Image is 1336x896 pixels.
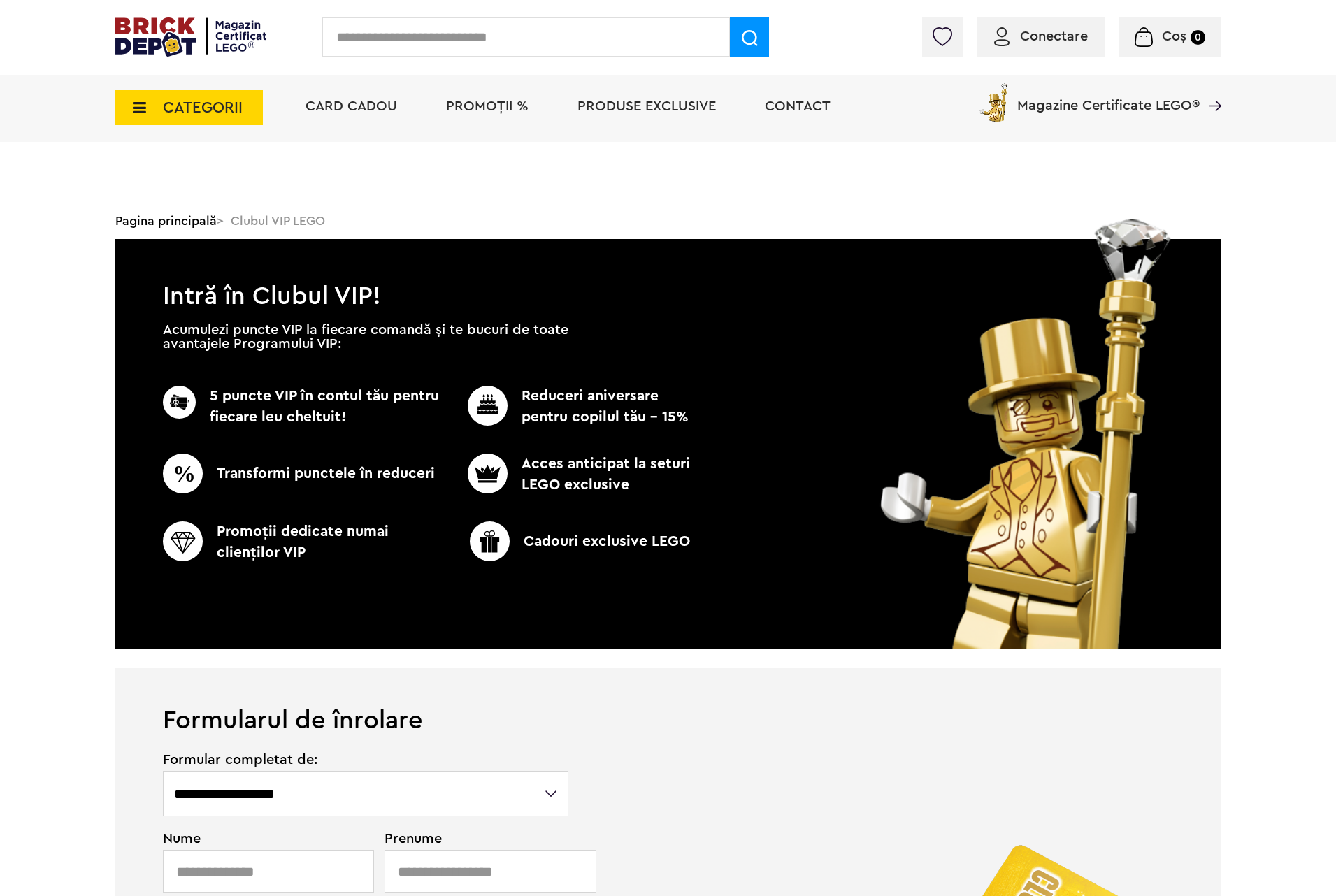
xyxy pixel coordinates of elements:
a: Card Cadou [306,99,397,113]
p: Acumulezi puncte VIP la fiecare comandă și te bucuri de toate avantajele Programului VIP: [163,323,568,351]
img: CC_BD_Green_chek_mark [163,521,203,561]
small: 0 [1191,30,1205,45]
a: Pagina principală [115,215,217,227]
p: Promoţii dedicate numai clienţilor VIP [163,521,445,563]
p: Cadouri exclusive LEGO [439,521,721,561]
a: Conectare [994,29,1088,43]
span: Coș [1162,29,1186,43]
span: Conectare [1020,29,1088,43]
img: CC_BD_Green_chek_mark [163,386,196,419]
p: Acces anticipat la seturi LEGO exclusive [445,454,695,496]
img: CC_BD_Green_chek_mark [470,521,510,561]
p: Reduceri aniversare pentru copilul tău - 15% [445,386,695,428]
img: CC_BD_Green_chek_mark [468,454,508,493]
span: Magazine Certificate LEGO® [1017,80,1200,113]
img: CC_BD_Green_chek_mark [468,386,508,426]
a: Magazine Certificate LEGO® [1200,80,1221,94]
h1: Intră în Clubul VIP! [115,239,1221,303]
img: vip_page_image [861,219,1192,649]
p: Transformi punctele în reduceri [163,454,445,493]
img: CC_BD_Green_chek_mark [163,454,203,493]
span: CATEGORII [163,100,243,115]
a: Contact [765,99,831,113]
a: Produse exclusive [577,99,716,113]
a: PROMOȚII % [446,99,529,113]
span: Formular completat de: [163,753,570,767]
span: Nume [163,832,367,846]
div: > Clubul VIP LEGO [115,203,1221,239]
h1: Formularul de înrolare [115,668,1221,733]
span: Prenume [385,832,570,846]
p: 5 puncte VIP în contul tău pentru fiecare leu cheltuit! [163,386,445,428]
